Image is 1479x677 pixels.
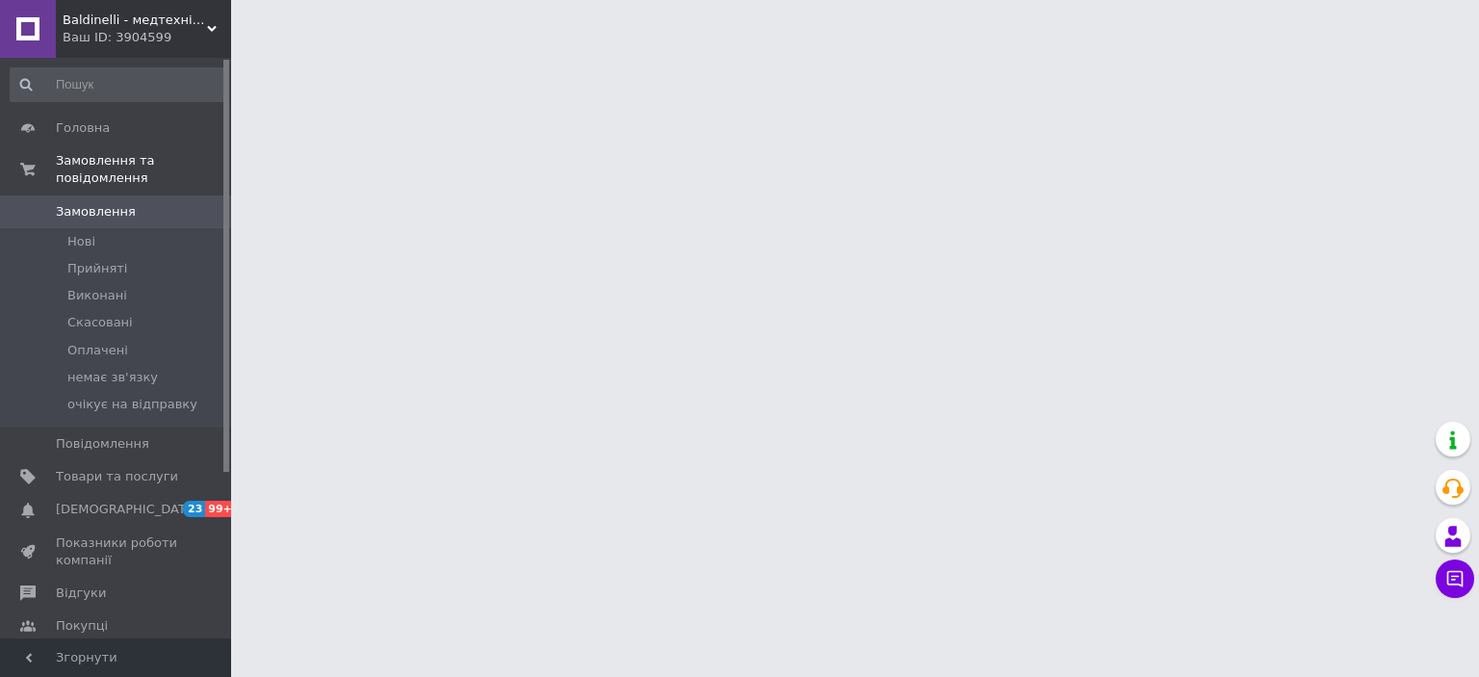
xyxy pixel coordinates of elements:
span: 99+ [205,501,237,517]
input: Пошук [10,67,227,102]
span: Прийняті [67,260,127,277]
span: Покупці [56,617,108,635]
span: Скасовані [67,314,133,331]
span: Нові [67,233,95,250]
div: Ваш ID: 3904599 [63,29,231,46]
span: Baldinelli - медтехніка [63,12,207,29]
span: Товари та послуги [56,468,178,485]
span: Повідомлення [56,435,149,453]
button: Чат з покупцем [1436,560,1474,598]
span: [DEMOGRAPHIC_DATA] [56,501,198,518]
span: Головна [56,119,110,137]
span: Відгуки [56,585,106,602]
span: Замовлення та повідомлення [56,152,231,187]
span: немає зв'язку [67,369,158,386]
span: Виконані [67,287,127,304]
span: Замовлення [56,203,136,221]
span: Показники роботи компанії [56,534,178,569]
span: очікує на відправку [67,396,197,413]
span: Оплачені [67,342,128,359]
span: 23 [183,501,205,517]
